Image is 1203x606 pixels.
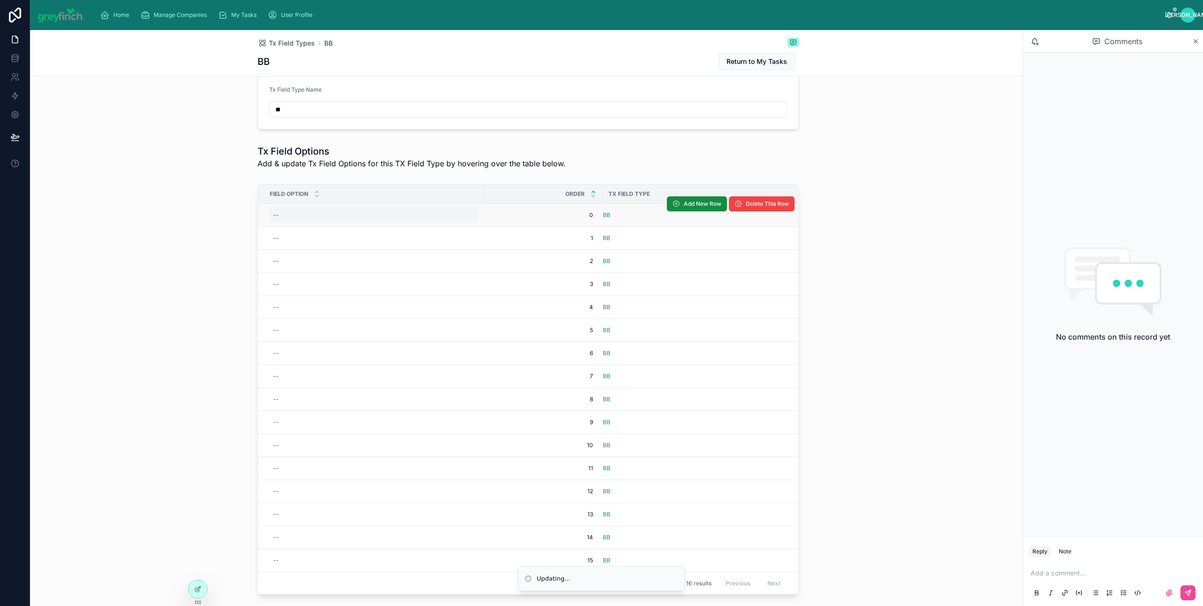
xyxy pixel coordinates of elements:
a: BB [603,373,786,380]
span: 15 [493,557,593,564]
a: BB [603,396,610,403]
a: -- [269,461,478,476]
a: -- [269,346,478,361]
div: scrollable content [93,5,1166,25]
a: BB [603,280,786,288]
a: BB [603,465,786,472]
div: -- [273,488,279,495]
a: 4 [490,300,597,315]
a: BB [603,257,786,265]
div: Note [1059,548,1071,555]
a: BB [603,326,786,334]
a: -- [269,415,478,430]
a: BB [324,39,333,48]
div: Updating... [537,574,570,583]
button: Return to My Tasks [719,53,795,70]
a: Manage Companies [138,7,213,23]
a: BB [603,326,610,334]
span: 1 [493,234,593,242]
a: -- [269,530,478,545]
span: BB [603,350,610,357]
a: BB [603,488,786,495]
a: BB [603,465,610,472]
a: -- [269,507,478,522]
div: -- [273,465,279,472]
span: 9 [493,419,593,426]
span: 12 [493,488,593,495]
a: -- [269,323,478,338]
a: BB [603,396,786,403]
button: Add New Row [667,196,727,211]
a: 12 [490,484,597,499]
a: -- [269,369,478,384]
a: BB [603,534,610,541]
a: -- [269,484,478,499]
span: Add New Row [684,200,721,208]
a: BB [603,373,610,380]
button: Note [1055,546,1075,557]
span: Home [113,11,129,19]
a: BB [603,557,786,564]
span: Tx Field Type Name [269,86,322,93]
span: 4 [493,303,593,311]
span: 5 [493,326,593,334]
span: BB [603,280,610,288]
a: 6 [490,346,597,361]
a: Tx Field Types [258,39,315,48]
a: BB [603,511,786,518]
span: 13 [493,511,593,518]
span: User Profile [281,11,312,19]
div: -- [273,280,279,288]
a: BB [603,211,610,219]
a: 11 [490,461,597,476]
a: -- [269,300,478,315]
a: BB [603,419,786,426]
span: Add & update Tx Field Options for this TX Field Type by hovering over the table below. [258,158,566,169]
a: BB [603,211,786,219]
a: 9 [490,415,597,430]
a: BB [603,511,610,518]
a: 3 [490,277,597,292]
a: 15 [490,553,597,568]
span: 3 [493,280,593,288]
span: Order [565,190,585,198]
div: -- [273,419,279,426]
button: Reply [1029,546,1051,557]
span: BB [603,557,610,564]
a: -- [269,277,478,292]
span: 10 [493,442,593,449]
a: 1 [490,231,597,246]
a: -- [269,392,478,407]
a: -- [269,553,478,568]
span: Delete This Row [746,200,789,208]
a: BB [603,234,610,242]
a: 8 [490,392,597,407]
h1: BB [258,55,270,68]
button: Delete This Row [729,196,795,211]
a: My Tasks [215,7,263,23]
div: -- [273,373,279,380]
div: -- [273,557,279,564]
span: BB [603,257,610,265]
a: BB [603,303,786,311]
a: 13 [490,507,597,522]
img: App logo [38,8,85,23]
a: 10 [490,438,597,453]
div: -- [273,257,279,265]
a: -- [269,231,478,246]
a: -- [269,208,478,223]
a: BB [603,303,610,311]
span: Tx Field Type [609,190,650,198]
span: 0 [493,211,593,219]
a: BB [603,488,610,495]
